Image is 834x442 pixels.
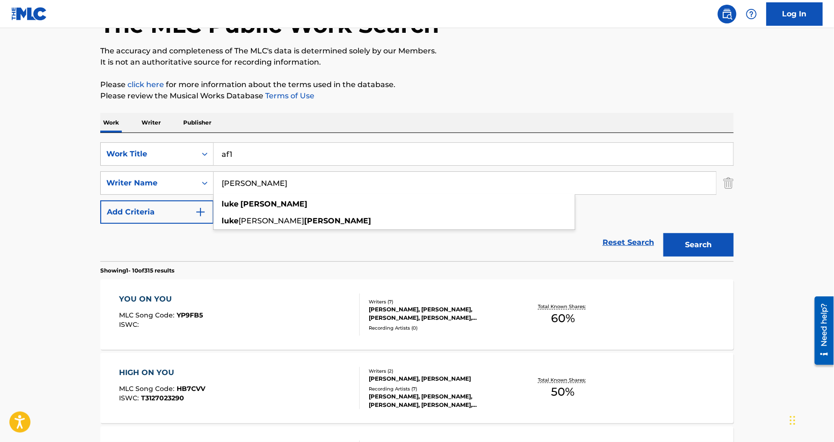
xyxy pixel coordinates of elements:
[177,384,206,393] span: HB7CVV
[746,8,757,20] img: help
[100,353,734,423] a: HIGH ON YOUMLC Song Code:HB7CVVISWC:T3127023290Writers (2)[PERSON_NAME], [PERSON_NAME]Recording A...
[127,80,164,89] a: click here
[106,148,191,160] div: Work Title
[100,200,214,224] button: Add Criteria
[141,394,185,402] span: T3127023290
[100,79,734,90] p: Please for more information about the terms used in the database.
[598,232,659,253] a: Reset Search
[180,113,214,133] p: Publisher
[100,266,174,275] p: Showing 1 - 10 of 315 results
[790,406,796,435] div: Drag
[538,303,588,310] p: Total Known Shares:
[100,90,734,102] p: Please review the Musical Works Database
[551,383,575,400] span: 50 %
[369,305,510,322] div: [PERSON_NAME], [PERSON_NAME], [PERSON_NAME], [PERSON_NAME], [PERSON_NAME], [PERSON_NAME], [PERSON...
[369,375,510,383] div: [PERSON_NAME], [PERSON_NAME]
[240,199,307,208] strong: [PERSON_NAME]
[369,298,510,305] div: Writers ( 7 )
[100,57,734,68] p: It is not an authoritative source for recording information.
[100,113,122,133] p: Work
[767,2,823,26] a: Log In
[100,45,734,57] p: The accuracy and completeness of The MLC's data is determined solely by our Members.
[106,177,191,189] div: Writer Name
[304,216,371,225] strong: [PERSON_NAME]
[100,280,734,350] a: YOU ON YOUMLC Song Code:YP9FB5ISWC:Writers (7)[PERSON_NAME], [PERSON_NAME], [PERSON_NAME], [PERSO...
[100,142,734,261] form: Search Form
[551,310,575,327] span: 60 %
[222,199,238,208] strong: luke
[369,324,510,331] div: Recording Artists ( 0 )
[139,113,164,133] p: Writer
[663,233,734,257] button: Search
[723,171,734,195] img: Delete Criterion
[369,368,510,375] div: Writers ( 2 )
[263,91,314,100] a: Terms of Use
[119,294,203,305] div: YOU ON YOU
[787,397,834,442] iframe: Chat Widget
[369,392,510,409] div: [PERSON_NAME], [PERSON_NAME], [PERSON_NAME], [PERSON_NAME], [PERSON_NAME]
[808,293,834,368] iframe: Resource Center
[119,384,177,393] span: MLC Song Code :
[119,320,141,329] span: ISWC :
[238,216,304,225] span: [PERSON_NAME]
[742,5,761,23] div: Help
[369,385,510,392] div: Recording Artists ( 7 )
[11,7,47,21] img: MLC Logo
[538,376,588,383] p: Total Known Shares:
[119,367,206,378] div: HIGH ON YOU
[195,206,206,218] img: 9d2ae6d4665cec9f34b9.svg
[119,394,141,402] span: ISWC :
[718,5,737,23] a: Public Search
[222,216,238,225] strong: luke
[177,311,203,319] span: YP9FB5
[722,8,733,20] img: search
[119,311,177,319] span: MLC Song Code :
